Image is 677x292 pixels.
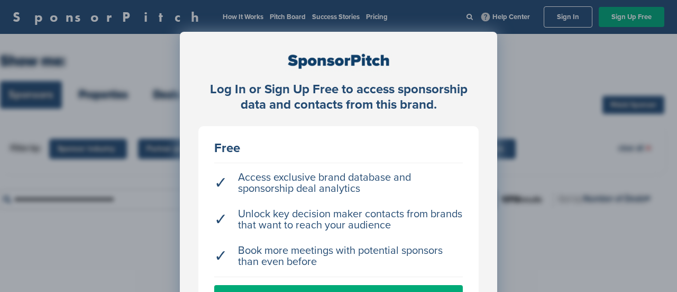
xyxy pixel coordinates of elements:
span: ✓ [214,214,227,225]
div: Log In or Sign Up Free to access sponsorship data and contacts from this brand. [198,82,479,113]
li: Unlock key decision maker contacts from brands that want to reach your audience [214,203,463,236]
span: ✓ [214,178,227,189]
span: ✓ [214,251,227,262]
li: Book more meetings with potential sponsors than even before [214,240,463,273]
li: Access exclusive brand database and sponsorship deal analytics [214,167,463,200]
div: Free [214,142,463,155]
